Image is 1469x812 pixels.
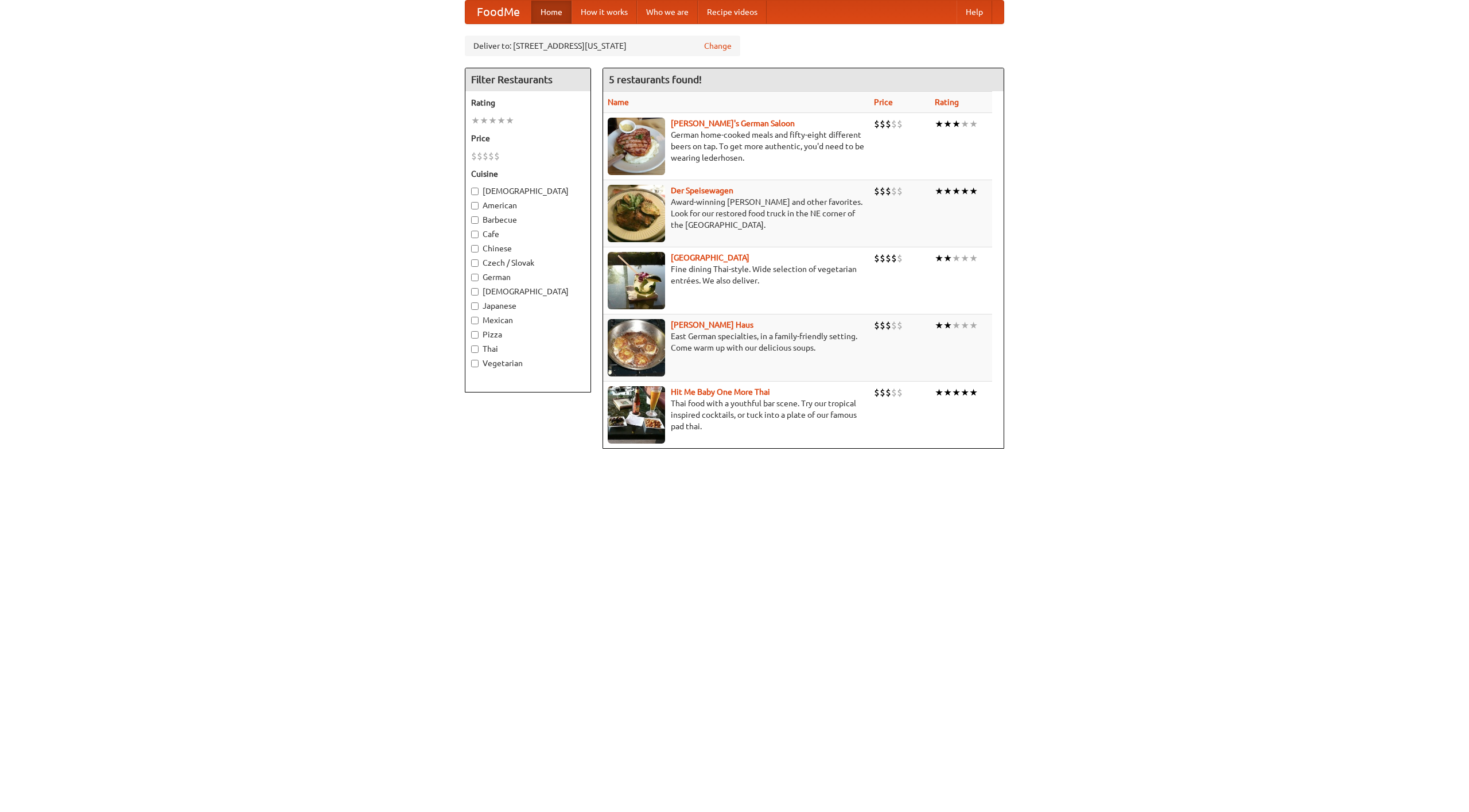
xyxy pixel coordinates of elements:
li: $ [885,252,891,265]
input: Czech / Slovak [471,259,479,267]
input: American [471,202,479,209]
input: Vegetarian [471,360,479,367]
img: babythai.jpg [608,386,665,444]
a: Recipe videos [698,1,767,24]
img: speisewagen.jpg [608,185,665,242]
label: Cafe [471,228,585,240]
b: Hit Me Baby One More Thai [671,387,770,397]
p: Thai food with a youthful bar scene. Try our tropical inspired cocktails, or tuck into a plate of... [608,398,865,432]
li: $ [488,150,494,162]
label: Pizza [471,329,585,340]
li: ★ [961,252,969,265]
li: ★ [935,118,943,130]
li: $ [874,118,880,130]
li: ★ [935,319,943,332]
li: $ [885,118,891,130]
li: ★ [969,252,978,265]
li: ★ [943,118,952,130]
input: Chinese [471,245,479,252]
li: ★ [952,185,961,197]
p: East German specialties, in a family-friendly setting. Come warm up with our delicious soups. [608,331,865,353]
label: Japanese [471,300,585,312]
li: $ [874,252,880,265]
h5: Price [471,133,585,144]
li: $ [880,118,885,130]
p: Fine dining Thai-style. Wide selection of vegetarian entrées. We also deliver. [608,263,865,286]
li: ★ [488,114,497,127]
li: ★ [961,118,969,130]
a: Home [531,1,572,24]
label: Chinese [471,243,585,254]
p: Award-winning [PERSON_NAME] and other favorites. Look for our restored food truck in the NE corne... [608,196,865,231]
input: [DEMOGRAPHIC_DATA] [471,188,479,195]
li: $ [477,150,483,162]
label: [DEMOGRAPHIC_DATA] [471,286,585,297]
label: Mexican [471,314,585,326]
li: $ [880,185,885,197]
li: ★ [497,114,506,127]
div: Deliver to: [STREET_ADDRESS][US_STATE] [465,36,740,56]
img: satay.jpg [608,252,665,309]
li: ★ [952,252,961,265]
li: ★ [943,185,952,197]
p: German home-cooked meals and fifty-eight different beers on tap. To get more authentic, you'd nee... [608,129,865,164]
a: [GEOGRAPHIC_DATA] [671,253,749,262]
a: Who we are [637,1,698,24]
input: Pizza [471,331,479,339]
a: Rating [935,98,959,107]
label: Vegetarian [471,358,585,369]
h5: Rating [471,97,585,108]
a: Name [608,98,629,107]
li: ★ [961,386,969,399]
h4: Filter Restaurants [465,68,590,91]
label: [DEMOGRAPHIC_DATA] [471,185,585,197]
a: How it works [572,1,637,24]
li: ★ [969,319,978,332]
li: $ [885,319,891,332]
li: $ [880,252,885,265]
label: Thai [471,343,585,355]
li: ★ [943,252,952,265]
li: $ [874,185,880,197]
li: ★ [935,185,943,197]
li: ★ [961,319,969,332]
input: Cafe [471,231,479,238]
li: ★ [480,114,488,127]
label: American [471,200,585,211]
li: $ [891,118,897,130]
li: $ [483,150,488,162]
input: Barbecue [471,216,479,224]
li: $ [891,252,897,265]
label: Czech / Slovak [471,257,585,269]
li: $ [897,252,903,265]
li: $ [891,185,897,197]
li: ★ [935,252,943,265]
li: ★ [969,118,978,130]
input: Thai [471,345,479,353]
input: Japanese [471,302,479,310]
h5: Cuisine [471,168,585,180]
li: $ [891,386,897,399]
li: $ [885,386,891,399]
a: [PERSON_NAME] Haus [671,320,753,329]
li: $ [880,319,885,332]
input: German [471,274,479,281]
li: ★ [935,386,943,399]
img: esthers.jpg [608,118,665,175]
label: German [471,271,585,283]
li: $ [885,185,891,197]
li: $ [874,386,880,399]
input: [DEMOGRAPHIC_DATA] [471,288,479,296]
ng-pluralize: 5 restaurants found! [609,74,702,85]
li: ★ [952,319,961,332]
li: $ [897,386,903,399]
a: [PERSON_NAME]'s German Saloon [671,119,795,128]
img: kohlhaus.jpg [608,319,665,376]
li: $ [897,319,903,332]
li: ★ [969,185,978,197]
a: Der Speisewagen [671,186,733,195]
a: FoodMe [465,1,531,24]
a: Help [957,1,992,24]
